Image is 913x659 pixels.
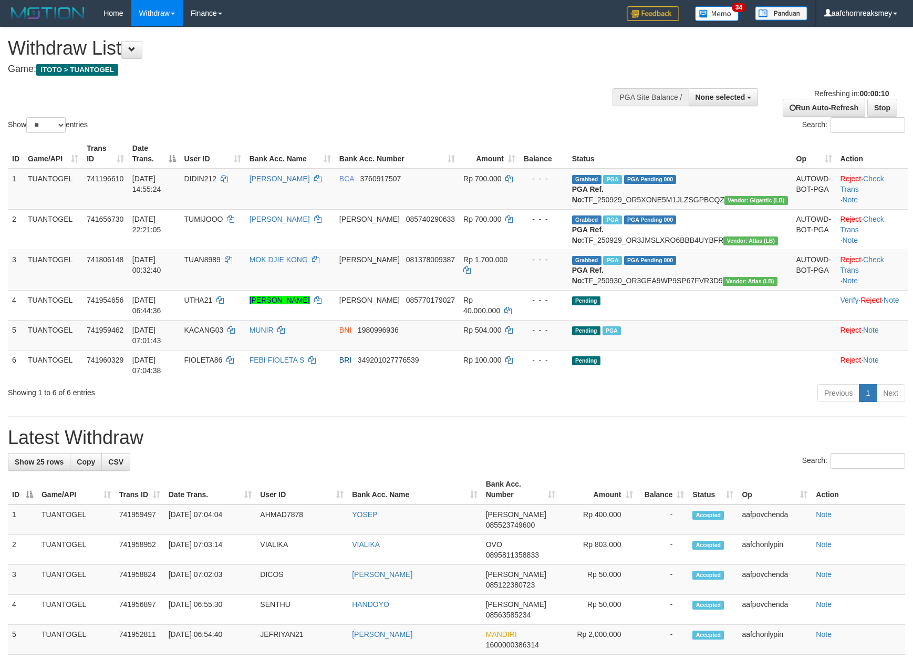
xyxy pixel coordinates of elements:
[692,541,724,550] span: Accepted
[841,296,859,304] a: Verify
[26,117,66,133] select: Showentries
[738,625,812,655] td: aafchonlypin
[572,225,604,244] b: PGA Ref. No:
[841,356,862,364] a: Reject
[603,256,621,265] span: Marked by aafchonlypin
[524,325,564,335] div: - - -
[184,215,223,223] span: TUMIJOOO
[572,266,604,285] b: PGA Ref. No:
[842,236,858,244] a: Note
[101,453,130,471] a: CSV
[812,475,905,504] th: Action
[876,384,905,402] a: Next
[37,504,115,535] td: TUANTOGEL
[572,326,600,335] span: Pending
[132,215,161,234] span: [DATE] 22:21:05
[360,174,401,183] span: Copy 3760917507 to clipboard
[755,6,807,20] img: panduan.png
[352,540,380,549] a: VIALIKA
[568,250,792,290] td: TF_250930_OR3GEA9WP9SP67FVR3D9
[816,540,832,549] a: Note
[524,355,564,365] div: - - -
[352,630,412,639] a: [PERSON_NAME]
[836,350,908,380] td: ·
[738,565,812,595] td: aafpovchenda
[87,296,123,304] span: 741954656
[358,326,399,334] span: Copy 1980996936 to clipboard
[841,255,862,264] a: Reject
[724,196,788,205] span: Vendor URL: https://dashboard.q2checkout.com/secure
[783,99,865,117] a: Run Auto-Refresh
[24,209,82,250] td: TUANTOGEL
[637,625,689,655] td: -
[603,215,621,224] span: Marked by aafchonlypin
[335,139,459,169] th: Bank Acc. Number: activate to sort column ascending
[77,458,95,466] span: Copy
[256,504,348,535] td: AHMAD7878
[128,139,180,169] th: Date Trans.: activate to sort column descending
[559,625,637,655] td: Rp 2,000,000
[792,169,836,210] td: AUTOWD-BOT-PGA
[87,326,123,334] span: 741959462
[115,565,164,595] td: 741958824
[8,625,37,655] td: 5
[358,356,419,364] span: Copy 349201027776539 to clipboard
[867,99,897,117] a: Stop
[841,215,884,234] a: Check Trans
[8,350,24,380] td: 6
[115,504,164,535] td: 741959497
[802,117,905,133] label: Search:
[406,296,455,304] span: Copy 085770179027 to clipboard
[463,174,501,183] span: Rp 700.000
[8,64,598,75] h4: Game:
[696,93,745,101] span: None selected
[486,570,546,579] span: [PERSON_NAME]
[339,356,351,364] span: BRI
[245,139,335,169] th: Bank Acc. Name: activate to sort column ascending
[613,88,688,106] div: PGA Site Balance /
[572,215,601,224] span: Grabbed
[24,250,82,290] td: TUANTOGEL
[831,453,905,469] input: Search:
[637,535,689,565] td: -
[572,356,600,365] span: Pending
[132,296,161,315] span: [DATE] 06:44:36
[8,383,372,398] div: Showing 1 to 6 of 6 entries
[8,169,24,210] td: 1
[8,117,88,133] label: Show entries
[841,255,884,274] a: Check Trans
[132,174,161,193] span: [DATE] 14:55:24
[463,356,501,364] span: Rp 100.000
[688,475,738,504] th: Status: activate to sort column ascending
[184,296,213,304] span: UTHA21
[792,209,836,250] td: AUTOWD-BOT-PGA
[8,504,37,535] td: 1
[738,504,812,535] td: aafpovchenda
[524,214,564,224] div: - - -
[352,570,412,579] a: [PERSON_NAME]
[164,504,256,535] td: [DATE] 07:04:04
[802,453,905,469] label: Search:
[842,276,858,285] a: Note
[24,139,82,169] th: Game/API: activate to sort column ascending
[836,320,908,350] td: ·
[24,350,82,380] td: TUANTOGEL
[184,356,223,364] span: FIOLETA86
[559,475,637,504] th: Amount: activate to sort column ascending
[524,254,564,265] div: - - -
[8,535,37,565] td: 2
[164,595,256,625] td: [DATE] 06:55:30
[24,320,82,350] td: TUANTOGEL
[8,320,24,350] td: 5
[627,6,679,21] img: Feedback.jpg
[463,215,501,223] span: Rp 700.000
[87,255,123,264] span: 741806148
[836,139,908,169] th: Action
[723,277,777,286] span: Vendor URL: https://dashboard.q2checkout.com/secure
[250,215,310,223] a: [PERSON_NAME]
[486,521,535,529] span: Copy 085523749600 to clipboard
[568,139,792,169] th: Status
[603,326,621,335] span: Marked by aafchonlypin
[82,139,128,169] th: Trans ID: activate to sort column ascending
[732,3,746,12] span: 34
